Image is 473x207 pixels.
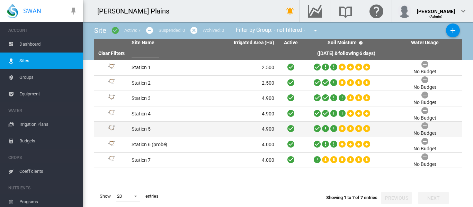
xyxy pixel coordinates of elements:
md-icon: icon-bell-ring [286,7,294,15]
span: Dashboard [19,36,78,53]
div: [PERSON_NAME] [417,5,455,12]
button: icon-menu-down [309,23,322,37]
tr: Site Id: 4255 Station 4 4.900 No Budget [94,106,462,122]
button: icon-bell-ring [283,4,297,18]
md-icon: Search the knowledge base [337,7,354,15]
td: Station 6 (probe) [129,137,203,152]
td: 4.000 [203,137,277,152]
span: CROPS [8,152,78,163]
div: Site Id: 4257 [97,141,126,149]
td: Station 7 [129,153,203,168]
md-icon: icon-help-circle [357,39,365,47]
tr: Site Id: 4257 Station 6 (probe) 4.000 No Budget [94,137,462,153]
md-icon: icon-plus [449,26,457,35]
md-icon: Go to the Data Hub [306,7,323,15]
a: Clear Filters [98,50,125,56]
tr: Site Id: 4253 Station 2 2.500 No Budget [94,76,462,91]
span: ACCOUNT [8,25,78,36]
span: Coefficients [19,163,78,180]
img: SWAN-Landscape-Logo-Colour-drop.png [7,4,18,18]
md-icon: Click here for help [368,7,385,15]
md-icon: icon-cancel [190,26,198,35]
span: Show [97,190,114,202]
td: Station 3 [129,91,203,106]
div: No Budget [413,99,436,106]
th: Active [277,39,305,47]
tr: Site Id: 4256 Station 5 4.900 No Budget [94,122,462,137]
md-icon: icon-checkbox-marked-circle [111,26,119,35]
td: 2.500 [203,76,277,91]
span: Equipment [19,86,78,102]
th: Site Name [129,39,203,47]
div: Suspended: 0 [159,27,185,34]
td: Station 5 [129,122,203,137]
div: [PERSON_NAME] Plains [97,6,176,16]
span: Showing 1 to 7 of 7 entries [326,195,377,200]
md-icon: icon-menu-down [311,26,320,35]
img: 1.svg [107,141,116,149]
tr: Site Id: 4252 Station 1 2.500 No Budget [94,60,462,76]
span: NUTRIENTS [8,182,78,194]
img: 1.svg [107,110,116,118]
span: Site [94,26,106,35]
img: 1.svg [107,125,116,133]
span: Groups [19,69,78,86]
tr: Site Id: 4258 Station 7 4.000 No Budget [94,153,462,168]
th: Water Usage [388,39,462,47]
button: Add New Site, define start date [446,23,460,37]
div: Site Id: 4256 [97,125,126,133]
div: No Budget [413,68,436,75]
img: 1.svg [107,94,116,103]
th: ([DATE] & following 6 days) [305,47,388,60]
div: Site Id: 4252 [97,64,126,72]
div: Site Id: 4258 [97,156,126,164]
span: Budgets [19,133,78,149]
td: 4.900 [203,106,277,122]
md-icon: icon-minus-circle [145,26,154,35]
md-icon: icon-chevron-down [459,7,467,15]
span: entries [143,190,161,202]
div: 20 [117,194,122,199]
div: No Budget [413,161,436,168]
td: 2.500 [203,60,277,75]
td: 4.000 [203,153,277,168]
button: Previous [381,192,412,204]
span: Irrigation Plans [19,116,78,133]
img: 1.svg [107,79,116,87]
span: (Admin) [429,15,443,18]
div: Filter by Group: - not filtered - [231,23,324,37]
div: Site Id: 4255 [97,110,126,118]
div: Site Id: 4253 [97,79,126,87]
md-icon: icon-pin [69,7,78,15]
th: Irrigated Area (Ha) [203,39,277,47]
div: Site Id: 4254 [97,94,126,103]
th: Soil Moisture [305,39,388,47]
td: 4.900 [203,122,277,137]
img: profile.jpg [398,4,411,18]
div: Active: 7 [124,27,141,34]
span: WATER [8,105,78,116]
span: Sites [19,53,78,69]
tr: Site Id: 4254 Station 3 4.900 No Budget [94,91,462,106]
td: 4.900 [203,91,277,106]
td: Station 1 [129,60,203,75]
div: No Budget [413,130,436,137]
td: Station 4 [129,106,203,122]
div: No Budget [413,145,436,152]
span: SWAN [23,7,41,15]
div: No Budget [413,115,436,122]
div: No Budget [413,84,436,91]
img: 1.svg [107,64,116,72]
div: Archived: 0 [203,27,224,34]
img: 1.svg [107,156,116,164]
button: Next [418,192,449,204]
td: Station 2 [129,76,203,91]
